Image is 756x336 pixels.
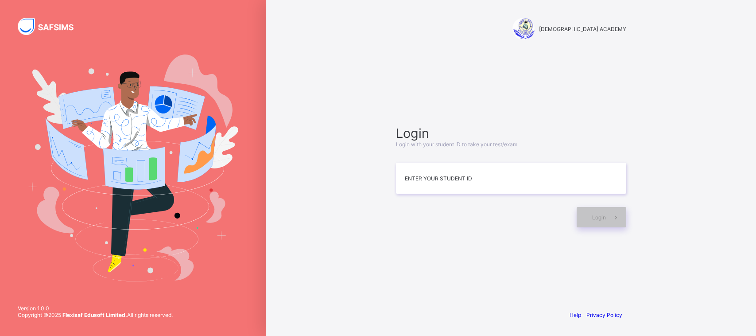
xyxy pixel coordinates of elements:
[396,125,626,141] span: Login
[396,141,517,148] span: Login with your student ID to take your test/exam
[18,305,173,312] span: Version 1.0.0
[18,312,173,318] span: Copyright © 2025 All rights reserved.
[18,18,84,35] img: SAFSIMS Logo
[27,55,238,281] img: Hero Image
[62,312,127,318] strong: Flexisaf Edusoft Limited.
[539,26,626,32] span: [DEMOGRAPHIC_DATA] ACADEMY
[570,312,581,318] a: Help
[586,312,622,318] a: Privacy Policy
[592,214,606,221] span: Login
